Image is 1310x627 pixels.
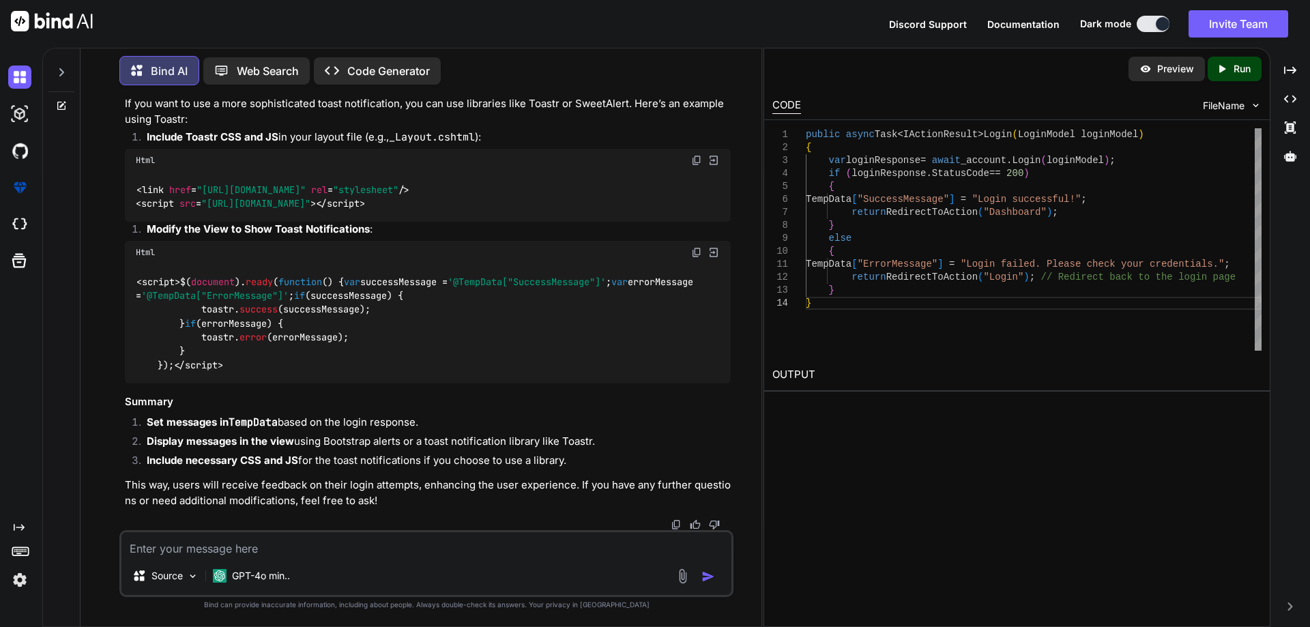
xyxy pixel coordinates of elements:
[8,213,31,236] img: cloudideIcon
[142,276,175,288] span: script
[147,435,294,448] strong: Display messages in the view
[8,102,31,126] img: darkAi-studio
[675,568,690,584] img: attachment
[772,98,801,114] div: CODE
[903,129,978,140] span: IActionResult
[246,276,273,288] span: ready
[828,285,834,295] span: }
[978,129,983,140] span: >
[886,272,977,282] span: RedirectToAction
[987,18,1060,30] span: Documentation
[926,168,931,179] span: .
[772,206,788,219] div: 7
[772,297,788,310] div: 14
[961,155,1006,166] span: _account
[1047,207,1052,218] span: )
[851,168,926,179] span: loginResponse
[851,194,857,205] span: [
[772,180,788,193] div: 5
[772,232,788,245] div: 9
[191,276,235,288] span: document
[828,168,840,179] span: if
[764,359,1270,391] h2: OUTPUT
[806,259,851,269] span: TempData
[389,130,475,144] code: _Layout.cshtml
[1224,259,1229,269] span: ;
[136,184,409,196] span: < = = />
[8,176,31,199] img: premium
[1029,272,1034,282] span: ;
[141,197,174,209] span: script
[187,570,199,582] img: Pick Models
[344,276,360,288] span: var
[772,167,788,180] div: 4
[1157,62,1194,76] p: Preview
[327,197,360,209] span: script
[845,129,874,140] span: async
[1012,129,1017,140] span: (
[772,245,788,258] div: 10
[897,129,903,140] span: <
[806,297,811,308] span: }
[691,155,702,166] img: copy
[937,259,943,269] span: ]
[961,259,1224,269] span: "Login failed. Please check your credentials."
[125,96,731,127] p: If you want to use a more sophisticated toast notification, you can use libraries like Toastr or ...
[932,155,961,166] span: await
[448,276,606,288] span: '@TempData["SuccessMessage"]'
[136,197,316,209] span: < = >
[978,207,983,218] span: (
[1138,129,1144,140] span: )
[983,207,1046,218] span: "Dashboard"
[972,194,1081,205] span: "Login successful!"
[8,65,31,89] img: darkChat
[1109,155,1115,166] span: ;
[1012,155,1040,166] span: Login
[978,272,983,282] span: (
[845,155,920,166] span: loginResponse
[932,168,989,179] span: StatusCode
[239,331,267,343] span: error
[772,258,788,271] div: 11
[294,289,305,302] span: if
[151,569,183,583] p: Source
[983,272,1023,282] span: "Login"
[237,63,299,79] p: Web Search
[136,453,731,472] li: for the toast notifications if you choose to use a library.
[136,415,731,434] li: based on the login response.
[851,272,886,282] span: return
[1040,155,1046,166] span: (
[874,129,897,140] span: Task
[147,130,278,143] strong: Include Toastr CSS and JS
[141,289,289,302] span: '@TempData["ErrorMessage"]'
[333,184,398,196] span: "stylesheet"
[772,284,788,297] div: 13
[136,155,155,166] span: Html
[136,276,699,371] span: $( ). ( ( ) { successMessage = ; errorMessage = ; (successMessage) { toastr. (successMessage); } ...
[1052,207,1058,218] span: ;
[136,222,731,241] li: :
[989,168,1001,179] span: ==
[691,247,702,258] img: copy
[889,18,967,30] span: Discord Support
[949,194,955,205] span: ]
[772,128,788,141] div: 1
[185,317,196,330] span: if
[851,207,886,218] span: return
[772,154,788,167] div: 3
[232,569,290,583] p: GPT-4o min..
[8,139,31,162] img: githubDark
[1203,99,1244,113] span: FileName
[201,197,310,209] span: "[URL][DOMAIN_NAME]"
[983,129,1012,140] span: Login
[611,276,628,288] span: var
[169,184,191,196] span: href
[772,219,788,232] div: 8
[179,197,196,209] span: src
[213,569,227,583] img: GPT-4o mini
[857,259,937,269] span: "ErrorMessage"
[949,259,955,269] span: =
[185,359,218,371] span: script
[1081,194,1086,205] span: ;
[174,359,223,371] span: </ >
